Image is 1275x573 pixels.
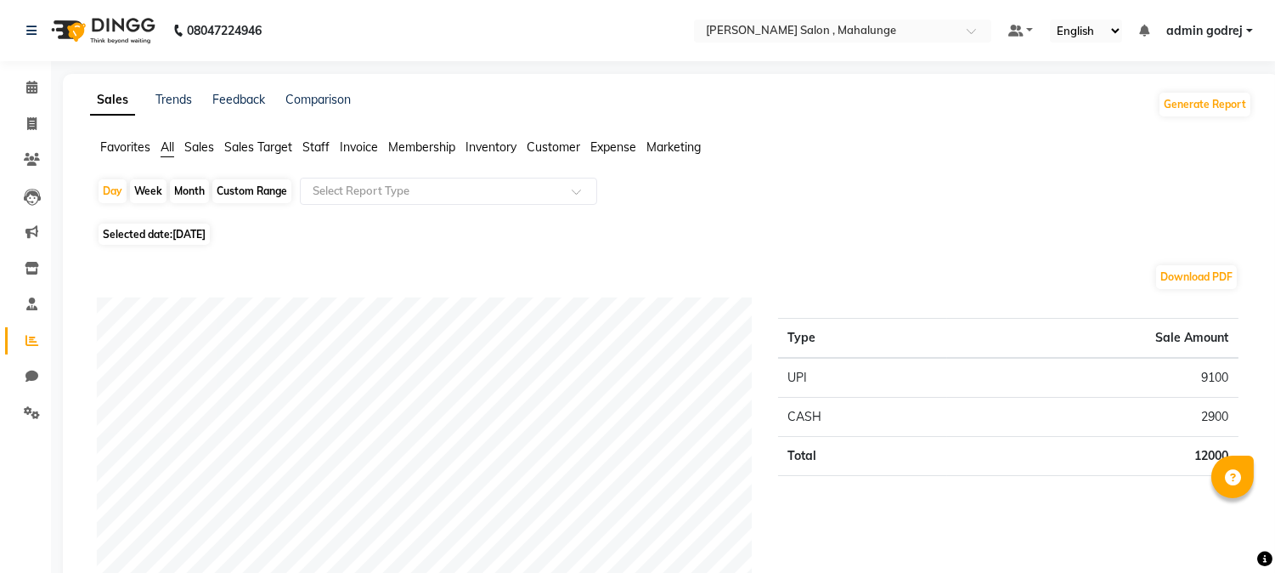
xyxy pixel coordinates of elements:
[161,139,174,155] span: All
[224,139,292,155] span: Sales Target
[212,92,265,107] a: Feedback
[388,139,455,155] span: Membership
[646,139,701,155] span: Marketing
[947,398,1238,437] td: 2900
[1166,22,1243,40] span: admin godrej
[130,179,166,203] div: Week
[1156,265,1237,289] button: Download PDF
[187,7,262,54] b: 08047224946
[778,319,948,359] th: Type
[170,179,209,203] div: Month
[778,398,948,437] td: CASH
[184,139,214,155] span: Sales
[947,319,1238,359] th: Sale Amount
[302,139,330,155] span: Staff
[172,228,206,241] span: [DATE]
[155,92,192,107] a: Trends
[100,139,150,155] span: Favorites
[90,85,135,116] a: Sales
[1159,93,1250,116] button: Generate Report
[778,358,948,398] td: UPI
[947,358,1238,398] td: 9100
[212,179,291,203] div: Custom Range
[778,437,948,476] td: Total
[340,139,378,155] span: Invoice
[527,139,580,155] span: Customer
[947,437,1238,476] td: 12000
[43,7,160,54] img: logo
[99,179,127,203] div: Day
[99,224,210,245] span: Selected date:
[285,92,351,107] a: Comparison
[465,139,516,155] span: Inventory
[590,139,636,155] span: Expense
